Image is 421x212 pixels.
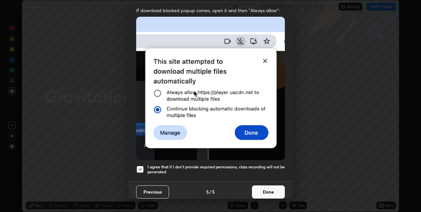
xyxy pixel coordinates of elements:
span: If download blocked popup comes, open it and then "Always allow": [136,7,285,13]
button: Done [252,185,285,199]
h4: / [210,188,211,195]
h4: 5 [212,188,215,195]
button: Previous [136,185,169,199]
img: downloads-permission-blocked.gif [136,17,285,160]
h4: 5 [206,188,209,195]
h5: I agree that if I don't provide required permissions, class recording will not be generated [147,164,285,175]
